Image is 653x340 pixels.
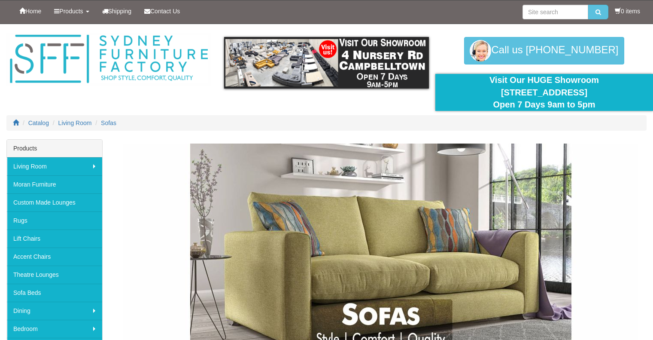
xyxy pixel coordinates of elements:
a: Products [48,0,95,22]
img: Sydney Furniture Factory [6,33,211,86]
a: Bedroom [7,320,102,338]
span: Shipping [108,8,132,15]
a: Contact Us [138,0,186,22]
a: Custom Made Lounges [7,193,102,211]
div: Visit Our HUGE Showroom [STREET_ADDRESS] Open 7 Days 9am to 5pm [442,74,647,111]
a: Sofa Beds [7,284,102,302]
a: Rugs [7,211,102,230]
a: Accent Chairs [7,248,102,266]
a: Sofas [101,119,116,126]
a: Dining [7,302,102,320]
span: Home [25,8,41,15]
a: Shipping [96,0,138,22]
a: Catalog [28,119,49,126]
input: Site search [522,5,588,19]
a: Moran Furniture [7,175,102,193]
a: Home [13,0,48,22]
div: Products [7,140,102,157]
span: Products [59,8,83,15]
a: Living Room [7,157,102,175]
img: showroom.gif [224,37,429,89]
li: 0 items [615,7,640,15]
a: Theatre Lounges [7,266,102,284]
a: Lift Chairs [7,230,102,248]
span: Contact Us [150,8,180,15]
a: Living Room [58,119,92,126]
